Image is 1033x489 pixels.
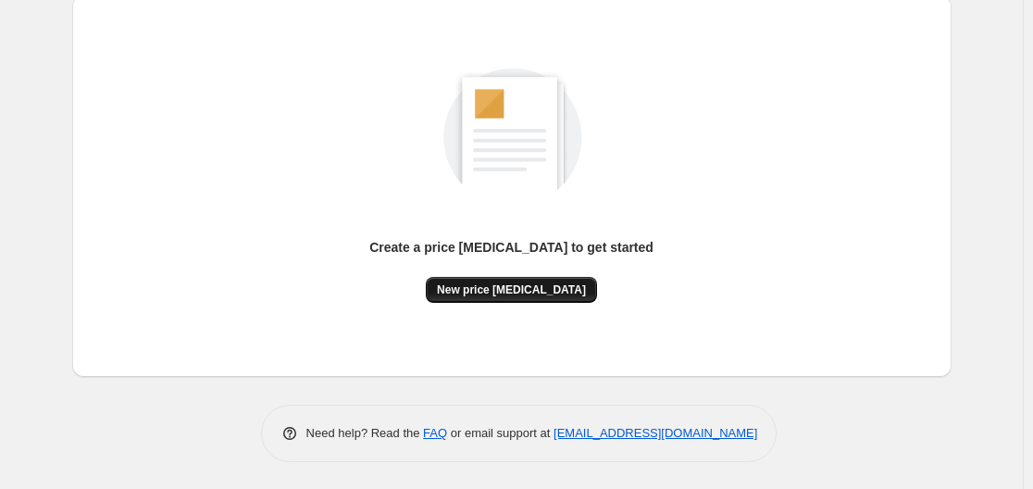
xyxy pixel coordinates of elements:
[423,426,447,440] a: FAQ
[306,426,424,440] span: Need help? Read the
[447,426,554,440] span: or email support at
[437,282,586,297] span: New price [MEDICAL_DATA]
[426,277,597,303] button: New price [MEDICAL_DATA]
[554,426,757,440] a: [EMAIL_ADDRESS][DOMAIN_NAME]
[369,238,653,257] p: Create a price [MEDICAL_DATA] to get started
